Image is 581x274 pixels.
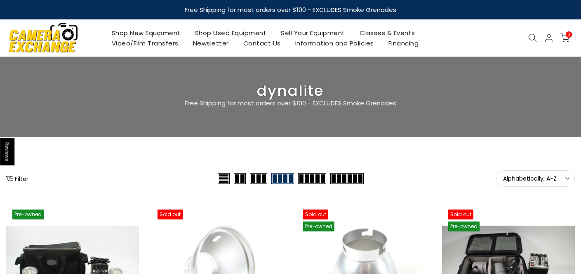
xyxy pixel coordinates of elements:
a: Sell Your Equipment [274,28,353,38]
button: Alphabetically, A-Z [496,170,575,187]
a: Financing [381,38,426,48]
a: Contact Us [236,38,288,48]
p: Free Shipping for most orders over $100 - EXCLUDES Smoke Grenades [136,98,445,108]
a: Classes & Events [352,28,422,38]
span: 0 [566,31,572,38]
strong: Free Shipping for most orders over $100 - EXCLUDES Smoke Grenades [185,5,396,14]
a: Information and Policies [288,38,381,48]
a: Shop Used Equipment [188,28,274,38]
a: Shop New Equipment [104,28,188,38]
h3: dynalite [6,86,575,96]
a: 0 [560,33,569,43]
a: Newsletter [186,38,236,48]
span: Alphabetically, A-Z [503,175,568,182]
button: Show filters [6,174,28,183]
a: Video/Film Transfers [104,38,186,48]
